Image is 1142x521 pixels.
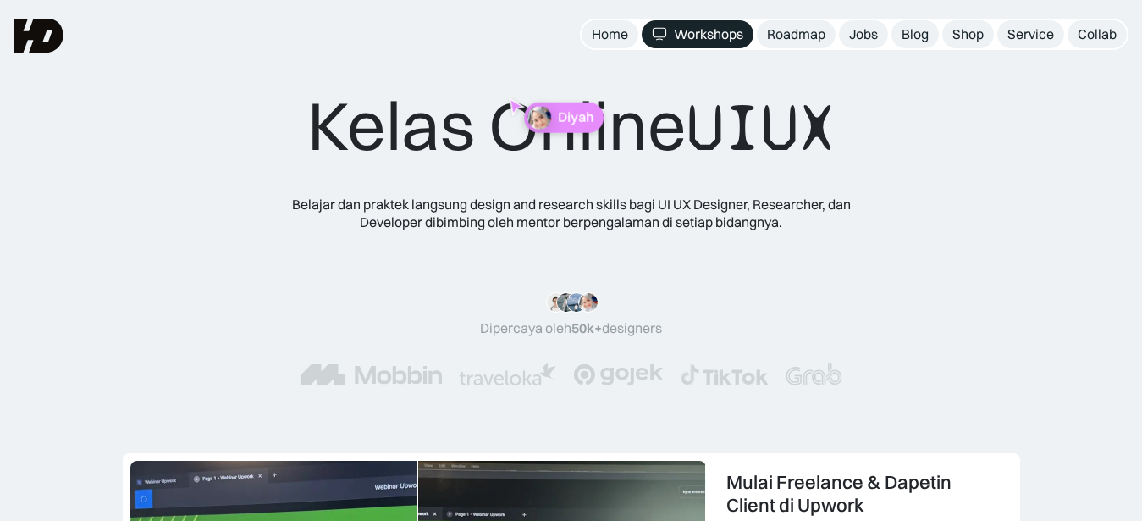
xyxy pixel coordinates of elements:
div: Roadmap [767,25,825,43]
div: Service [1007,25,1054,43]
div: Workshops [674,25,743,43]
a: Blog [891,20,939,48]
a: Home [582,20,638,48]
span: 50k+ [571,319,602,336]
span: UIUX [687,87,836,169]
div: Shop [952,25,984,43]
div: Dipercaya oleh designers [480,319,662,337]
a: Workshops [642,20,753,48]
a: Service [997,20,1064,48]
a: Shop [942,20,994,48]
div: Blog [902,25,929,43]
div: Belajar dan praktek langsung design and research skills bagi UI UX Designer, Researcher, dan Deve... [267,196,876,231]
div: Jobs [849,25,878,43]
a: Collab [1068,20,1127,48]
a: Jobs [839,20,888,48]
div: Kelas Online [307,85,836,169]
div: Collab [1078,25,1117,43]
p: Diyah [558,109,593,125]
a: Roadmap [757,20,836,48]
div: Home [592,25,628,43]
